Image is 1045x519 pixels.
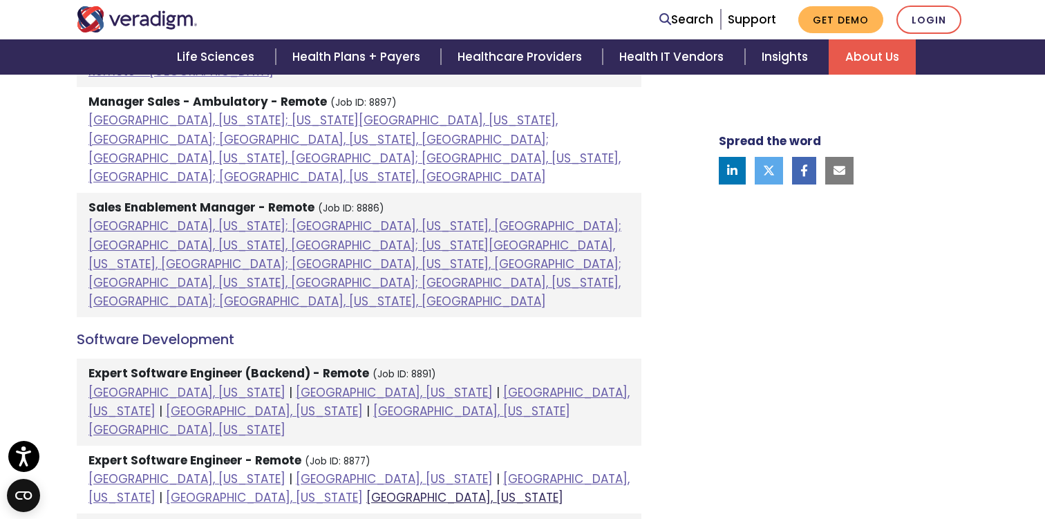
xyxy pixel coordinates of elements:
[366,403,370,419] span: |
[7,479,40,512] button: Open CMP widget
[798,6,883,33] a: Get Demo
[88,93,327,110] strong: Manager Sales - Ambulatory - Remote
[166,489,363,506] a: [GEOGRAPHIC_DATA], [US_STATE]
[88,112,621,185] a: [GEOGRAPHIC_DATA], [US_STATE]; [US_STATE][GEOGRAPHIC_DATA], [US_STATE], [GEOGRAPHIC_DATA]; [GEOGR...
[373,368,436,381] small: (Job ID: 8891)
[88,199,314,216] strong: Sales Enablement Manager - Remote
[88,365,369,381] strong: Expert Software Engineer (Backend) - Remote
[829,39,916,75] a: About Us
[659,10,713,29] a: Search
[159,403,162,419] span: |
[441,39,603,75] a: Healthcare Providers
[289,471,292,487] span: |
[77,331,641,348] h4: Software Development
[77,6,198,32] img: Veradigm logo
[305,455,370,468] small: (Job ID: 8877)
[496,384,500,401] span: |
[318,202,384,215] small: (Job ID: 8886)
[88,218,621,310] a: [GEOGRAPHIC_DATA], [US_STATE]; [GEOGRAPHIC_DATA], [US_STATE], [GEOGRAPHIC_DATA]; [GEOGRAPHIC_DATA...
[88,471,285,487] a: [GEOGRAPHIC_DATA], [US_STATE]
[160,39,275,75] a: Life Sciences
[296,471,493,487] a: [GEOGRAPHIC_DATA], [US_STATE]
[745,39,829,75] a: Insights
[166,403,363,419] a: [GEOGRAPHIC_DATA], [US_STATE]
[896,6,961,34] a: Login
[373,403,570,419] a: [GEOGRAPHIC_DATA], [US_STATE]
[88,422,285,438] a: [GEOGRAPHIC_DATA], [US_STATE]
[159,489,162,506] span: |
[88,452,301,469] strong: Expert Software Engineer - Remote
[728,11,776,28] a: Support
[330,96,397,109] small: (Job ID: 8897)
[719,133,821,149] strong: Spread the word
[496,471,500,487] span: |
[296,384,493,401] a: [GEOGRAPHIC_DATA], [US_STATE]
[366,489,563,506] a: [GEOGRAPHIC_DATA], [US_STATE]
[603,39,744,75] a: Health IT Vendors
[289,384,292,401] span: |
[276,39,441,75] a: Health Plans + Payers
[88,384,285,401] a: [GEOGRAPHIC_DATA], [US_STATE]
[88,384,630,419] a: [GEOGRAPHIC_DATA], [US_STATE]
